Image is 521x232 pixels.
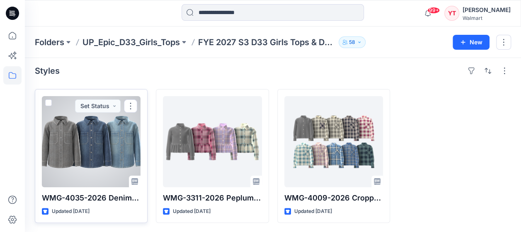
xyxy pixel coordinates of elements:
p: Updated [DATE] [52,207,90,216]
a: UP_Epic_D33_Girls_Tops [82,36,180,48]
p: FYE 2027 S3 D33 Girls Tops & Dresses Epic Design [198,36,335,48]
p: WMG-4035-2026 Denim Shirt [42,192,141,204]
span: 99+ [427,7,440,14]
p: Updated [DATE] [294,207,332,216]
h4: Styles [35,66,60,76]
a: WMG-3311-2026 Peplum Flannel Shirt [163,96,262,187]
a: Folders [35,36,64,48]
p: 58 [349,38,355,47]
p: WMG-3311-2026 Peplum Flannel Shirt [163,192,262,204]
button: 58 [339,36,366,48]
a: WMG-4009-2026 Cropped Flannel Shirt [284,96,383,187]
p: Updated [DATE] [173,207,211,216]
div: [PERSON_NAME] [463,5,511,15]
p: WMG-4009-2026 Cropped Flannel Shirt [284,192,383,204]
button: New [453,35,489,50]
a: WMG-4035-2026 Denim Shirt [42,96,141,187]
div: YT [444,6,459,21]
div: Walmart [463,15,511,21]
